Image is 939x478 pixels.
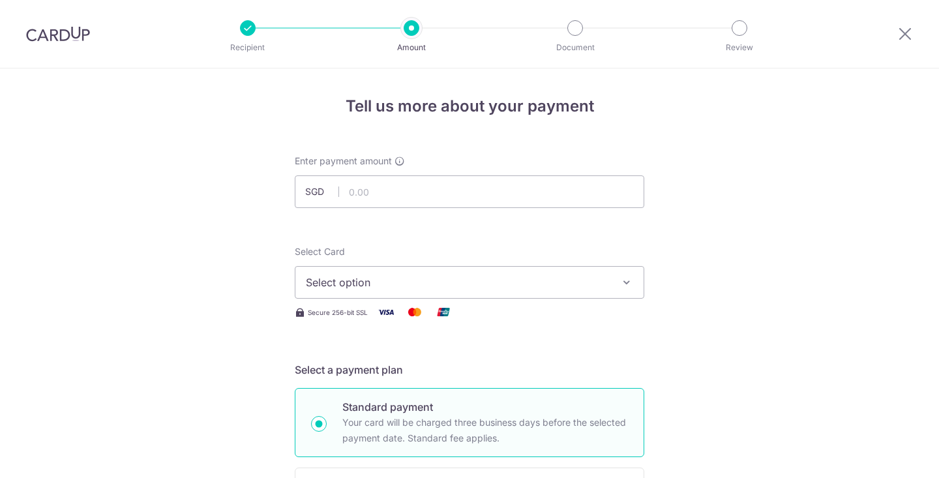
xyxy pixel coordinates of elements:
[295,95,644,118] h4: Tell us more about your payment
[306,275,610,290] span: Select option
[527,41,623,54] p: Document
[402,304,428,320] img: Mastercard
[363,41,460,54] p: Amount
[308,307,368,318] span: Secure 256-bit SSL
[295,175,644,208] input: 0.00
[295,362,644,378] h5: Select a payment plan
[200,41,296,54] p: Recipient
[691,41,788,54] p: Review
[430,304,456,320] img: Union Pay
[26,26,90,42] img: CardUp
[342,399,628,415] p: Standard payment
[305,185,339,198] span: SGD
[373,304,399,320] img: Visa
[295,246,345,257] span: translation missing: en.payables.payment_networks.credit_card.summary.labels.select_card
[295,266,644,299] button: Select option
[342,415,628,446] p: Your card will be charged three business days before the selected payment date. Standard fee appl...
[295,155,392,168] span: Enter payment amount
